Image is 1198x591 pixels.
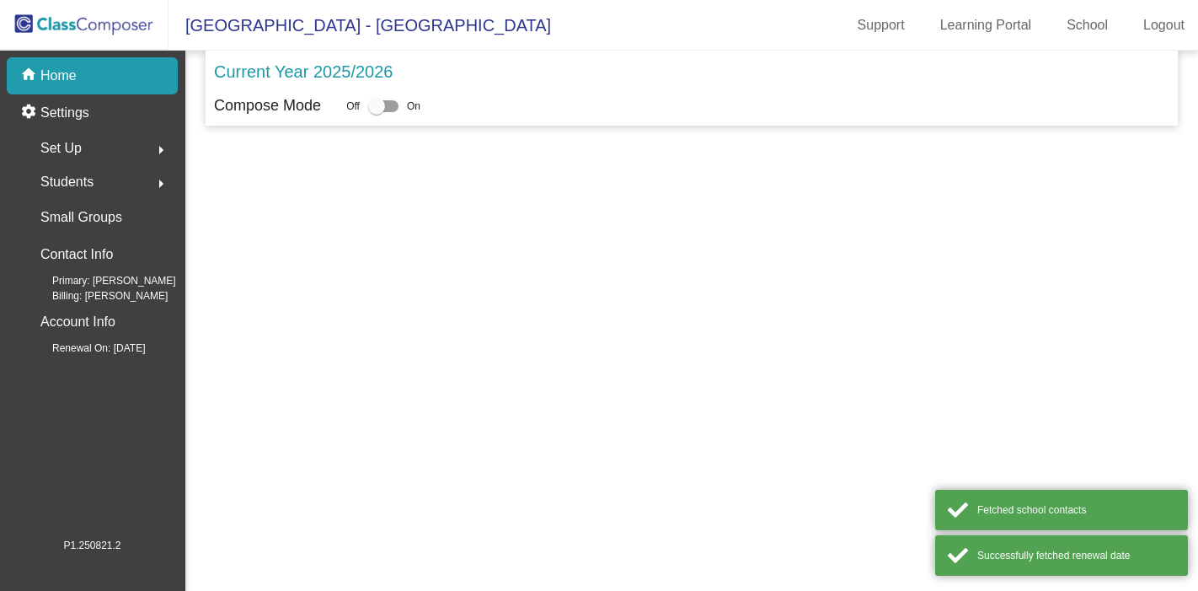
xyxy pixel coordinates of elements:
[40,206,122,229] p: Small Groups
[20,103,40,123] mat-icon: settings
[40,103,89,123] p: Settings
[151,140,171,160] mat-icon: arrow_right
[168,12,551,39] span: [GEOGRAPHIC_DATA] - [GEOGRAPHIC_DATA]
[1053,12,1121,39] a: School
[40,137,82,160] span: Set Up
[25,288,168,304] span: Billing: [PERSON_NAME]
[977,548,1175,563] div: Successfully fetched renewal date
[25,273,176,288] span: Primary: [PERSON_NAME]
[407,99,420,114] span: On
[40,243,113,266] p: Contact Info
[40,310,115,334] p: Account Info
[1130,12,1198,39] a: Logout
[214,94,321,117] p: Compose Mode
[40,170,94,194] span: Students
[25,341,145,356] span: Renewal On: [DATE]
[977,502,1175,518] div: Fetched school contacts
[346,99,360,114] span: Off
[20,66,40,86] mat-icon: home
[927,12,1046,39] a: Learning Portal
[40,66,77,86] p: Home
[151,174,171,194] mat-icon: arrow_right
[214,59,393,84] p: Current Year 2025/2026
[844,12,918,39] a: Support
